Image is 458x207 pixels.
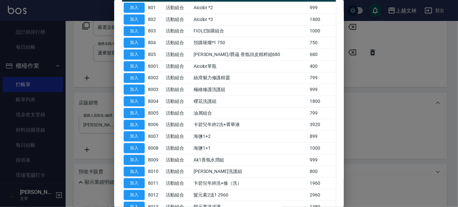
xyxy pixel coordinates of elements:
[146,2,164,14] td: 801
[308,60,336,72] td: 400
[146,96,164,107] td: 8004
[308,96,336,107] td: 1800
[124,167,145,177] button: 加入
[124,61,145,71] button: 加入
[308,142,336,154] td: 1000
[192,166,308,178] td: [PERSON_NAME]洗護組
[192,142,308,154] td: 海鹽1+1
[192,154,308,166] td: Ak1香氛水潤組
[308,107,336,119] td: 799
[146,131,164,142] td: 8007
[124,26,145,36] button: 加入
[164,96,192,107] td: 活動組合
[164,25,192,37] td: 活動組合
[164,119,192,131] td: 活動組合
[164,178,192,189] td: 活動組合
[146,37,164,49] td: 804
[124,143,145,153] button: 加入
[146,13,164,25] td: 802
[192,60,308,72] td: Aicolor單瓶
[308,166,336,178] td: 800
[192,2,308,14] td: Aicolor *2
[124,38,145,48] button: 加入
[308,154,336,166] td: 999
[164,60,192,72] td: 活動組合
[146,49,164,61] td: 805
[164,154,192,166] td: 活動組合
[146,72,164,84] td: 8002
[164,107,192,119] td: 活動組合
[164,72,192,84] td: 活動組合
[308,2,336,14] td: 999
[124,178,145,188] button: 加入
[192,37,308,49] td: 預購璀燦*1 750
[192,131,308,142] td: 海鹽1+2
[164,84,192,96] td: 活動組合
[146,25,164,37] td: 803
[164,166,192,178] td: 活動組合
[124,155,145,165] button: 加入
[164,131,192,142] td: 活動組合
[164,49,192,61] td: 活動組合
[146,84,164,96] td: 8003
[192,49,308,61] td: [PERSON_NAME]/爵蘊 香氛頭皮精粹組680
[308,72,336,84] td: 799
[192,107,308,119] td: 油屑組合
[308,25,336,37] td: 1000
[164,2,192,14] td: 活動組合
[308,119,336,131] td: 3920
[308,178,336,189] td: 1960
[192,84,308,96] td: 極緻修護洗護組
[164,189,192,201] td: 活動組合
[308,49,336,61] td: 680
[192,13,308,25] td: Aicolor *3
[308,37,336,49] td: 750
[124,85,145,95] button: 加入
[146,189,164,201] td: 8012
[124,49,145,60] button: 加入
[192,25,308,37] td: FIOLE加購組合
[124,190,145,200] button: 加入
[146,142,164,154] td: 8008
[146,178,164,189] td: 8011
[146,154,164,166] td: 8009
[164,13,192,25] td: 活動組合
[124,14,145,25] button: 加入
[192,96,308,107] td: 櫻花洗護組
[308,13,336,25] td: 1400
[308,131,336,142] td: 899
[124,108,145,118] button: 加入
[192,72,308,84] td: 絲滑魅力修護精靈
[192,119,308,131] td: 卡碧兒年終2洗+菁華液
[146,119,164,131] td: 8006
[164,37,192,49] td: 活動組合
[146,166,164,178] td: 8010
[308,84,336,96] td: 999
[308,189,336,201] td: 2960
[146,107,164,119] td: 8005
[124,73,145,83] button: 加入
[164,142,192,154] td: 活動組合
[124,120,145,130] button: 加入
[124,96,145,106] button: 加入
[124,3,145,13] button: 加入
[192,189,308,201] td: 髮元素2送1 2960
[146,60,164,72] td: 8001
[124,131,145,141] button: 加入
[192,178,308,189] td: 卡碧兒年終洗+修（洗）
